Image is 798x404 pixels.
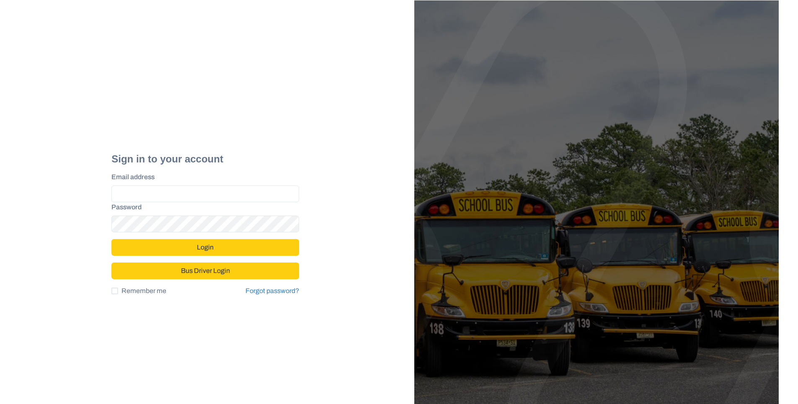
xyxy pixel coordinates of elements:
label: Password [111,202,294,212]
a: Bus Driver Login [111,263,299,270]
a: Forgot password? [245,287,299,294]
button: Login [111,239,299,256]
button: Bus Driver Login [111,262,299,279]
span: Remember me [121,286,166,296]
h2: Sign in to your account [111,153,299,165]
label: Email address [111,172,294,182]
a: Forgot password? [245,286,299,296]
